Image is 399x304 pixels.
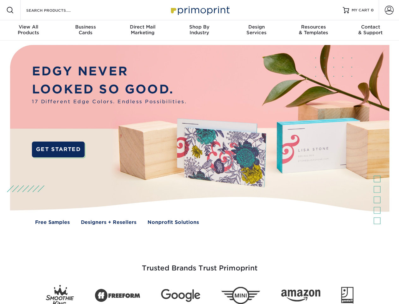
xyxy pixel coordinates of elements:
span: 0 [371,8,374,12]
span: MY CART [352,8,370,13]
span: Resources [285,24,342,30]
img: Primoprint [168,3,231,17]
div: Cards [57,24,114,35]
span: Business [57,24,114,30]
span: 17 Different Edge Colors. Endless Possibilities. [32,98,187,105]
a: Direct MailMarketing [114,20,171,41]
div: & Support [342,24,399,35]
input: SEARCH PRODUCTS..... [26,6,87,14]
span: Design [228,24,285,30]
a: Shop ByIndustry [171,20,228,41]
a: GET STARTED [32,142,85,157]
a: BusinessCards [57,20,114,41]
img: Google [161,289,200,302]
p: LOOKED SO GOOD. [32,80,187,98]
img: Amazon [281,290,320,302]
img: Goodwill [341,287,354,304]
div: Industry [171,24,228,35]
a: Nonprofit Solutions [148,219,199,226]
div: Services [228,24,285,35]
p: EDGY NEVER [32,62,187,80]
a: Designers + Resellers [81,219,136,226]
span: Shop By [171,24,228,30]
span: Contact [342,24,399,30]
span: Direct Mail [114,24,171,30]
div: Marketing [114,24,171,35]
a: Free Samples [35,219,70,226]
a: Resources& Templates [285,20,342,41]
h3: Trusted Brands Trust Primoprint [15,249,384,280]
a: Contact& Support [342,20,399,41]
a: DesignServices [228,20,285,41]
div: & Templates [285,24,342,35]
